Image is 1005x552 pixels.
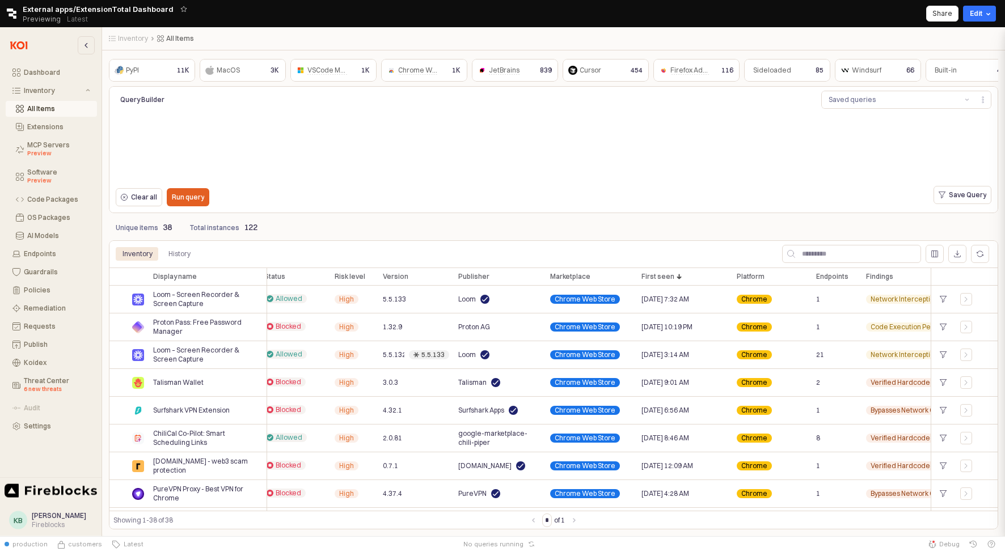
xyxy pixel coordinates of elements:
[932,9,952,18] p: Share
[61,11,94,27] button: Releases and History
[526,541,537,547] button: Reset app state
[178,3,189,15] button: Add app to favorites
[120,540,143,549] span: Latest
[982,536,1000,552] button: Help
[23,14,61,25] span: Previewing
[23,11,94,27] div: Previewing Latest
[964,536,982,552] button: History
[12,540,48,549] span: production
[963,6,996,22] button: Edit
[923,536,964,552] button: Debug
[926,6,958,22] button: Share app
[107,536,148,552] button: Latest
[939,540,960,549] span: Debug
[67,15,88,24] p: Latest
[52,536,107,552] button: Source Control
[23,3,174,15] span: External apps/ExtensionTotal Dashboard
[463,540,523,549] span: No queries running
[68,540,102,549] span: customers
